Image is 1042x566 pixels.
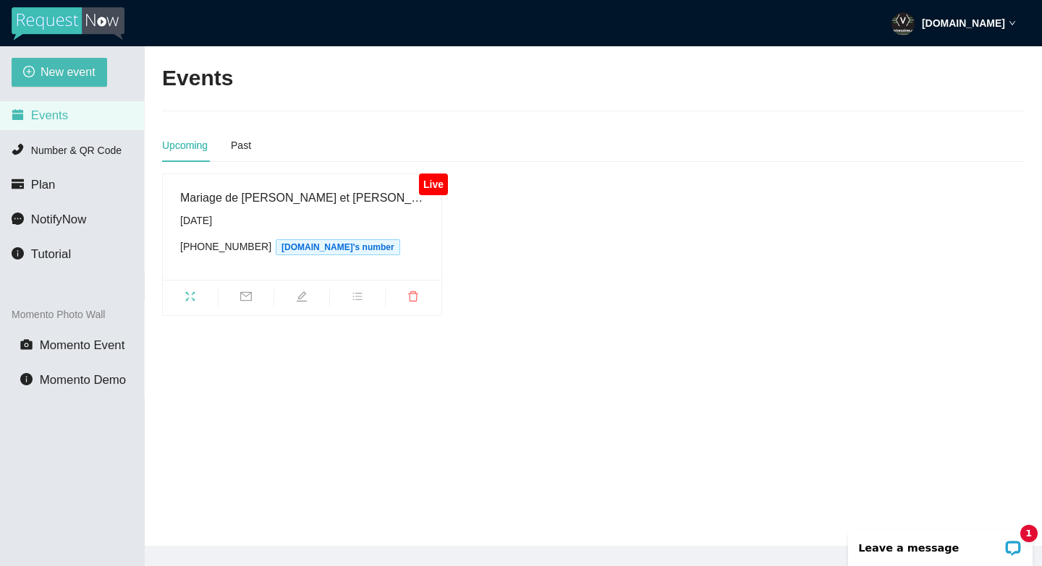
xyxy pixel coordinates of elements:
span: calendar [12,108,24,121]
div: Upcoming [162,137,208,153]
span: Number & QR Code [31,145,122,156]
span: Momento Event [40,338,125,352]
span: phone [12,143,24,155]
div: Live [419,173,447,195]
span: info-circle [12,247,24,260]
span: Plan [31,178,56,192]
button: plus-circleNew event [12,58,107,87]
span: delete [386,291,441,306]
span: camera [20,338,33,351]
h2: Events [162,64,233,93]
strong: [DOMAIN_NAME] [922,17,1005,29]
iframe: LiveChat chat widget [839,520,1042,566]
span: mail [219,291,274,306]
span: info-circle [20,373,33,385]
span: plus-circle [23,66,35,80]
div: [PHONE_NUMBER] [180,239,424,255]
img: ACg8ocJP7auz544JOmi6oj9BgbmPAkUpECcB5ZB9H2XLiV2QeldRUdvY=s96-c [891,12,915,35]
span: down [1009,20,1016,27]
span: Momento Demo [40,373,126,387]
span: [DOMAIN_NAME]'s number [276,239,400,255]
div: Mariage de [PERSON_NAME] et [PERSON_NAME] [180,189,424,207]
span: NotifyNow [31,213,86,226]
span: bars [330,291,385,306]
span: Events [31,108,68,122]
span: edit [274,291,329,306]
span: New event [41,63,96,81]
span: Tutorial [31,247,71,261]
span: message [12,213,24,225]
img: RequestNow [12,7,124,40]
span: credit-card [12,178,24,190]
div: Past [231,137,251,153]
span: fullscreen [163,291,218,306]
div: [DATE] [180,213,424,228]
